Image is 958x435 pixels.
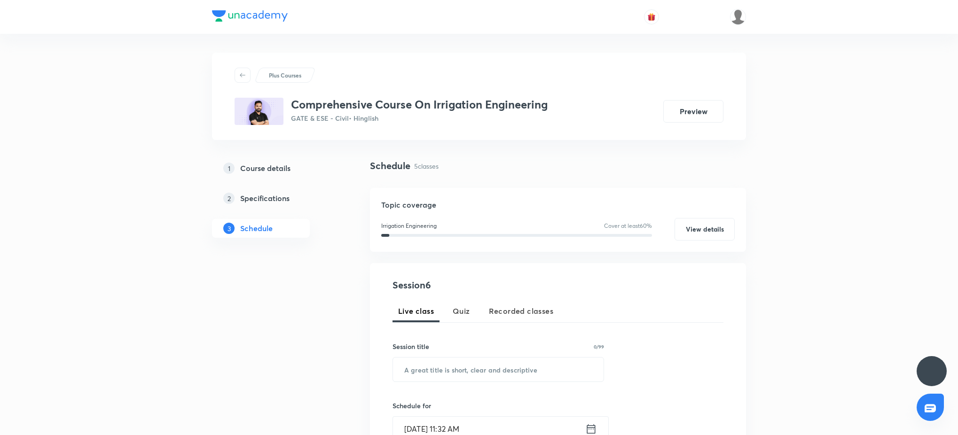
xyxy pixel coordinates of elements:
a: 1Course details [212,159,340,178]
p: 2 [223,193,235,204]
button: avatar [644,9,659,24]
p: Irrigation Engineering [381,222,437,230]
h4: Schedule [370,159,410,173]
p: 0/99 [594,344,604,349]
p: Cover at least 60 % [604,222,652,230]
span: Recorded classes [489,305,553,317]
p: 5 classes [414,161,439,171]
p: GATE & ESE - Civil • Hinglish [291,113,548,123]
h3: Comprehensive Course On Irrigation Engineering [291,98,548,111]
h5: Topic coverage [381,199,735,210]
span: Live class [398,305,434,317]
p: 3 [223,223,235,234]
h6: Session title [393,342,429,351]
p: 1 [223,163,235,174]
img: A64EB3A7-C2C5-440B-9CCF-94DF1A6A662A_plus.png [235,98,283,125]
img: krishnakumar J [730,9,746,25]
a: 2Specifications [212,189,340,208]
img: avatar [647,13,656,21]
input: A great title is short, clear and descriptive [393,357,604,381]
h5: Specifications [240,193,290,204]
span: Quiz [453,305,470,317]
button: View details [675,218,735,241]
h5: Course details [240,163,291,174]
img: ttu [926,365,937,377]
h4: Session 6 [393,278,564,292]
a: Company Logo [212,10,288,24]
button: Preview [663,100,723,123]
img: Company Logo [212,10,288,22]
h5: Schedule [240,223,273,234]
h6: Schedule for [393,401,604,411]
p: Plus Courses [269,71,301,79]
